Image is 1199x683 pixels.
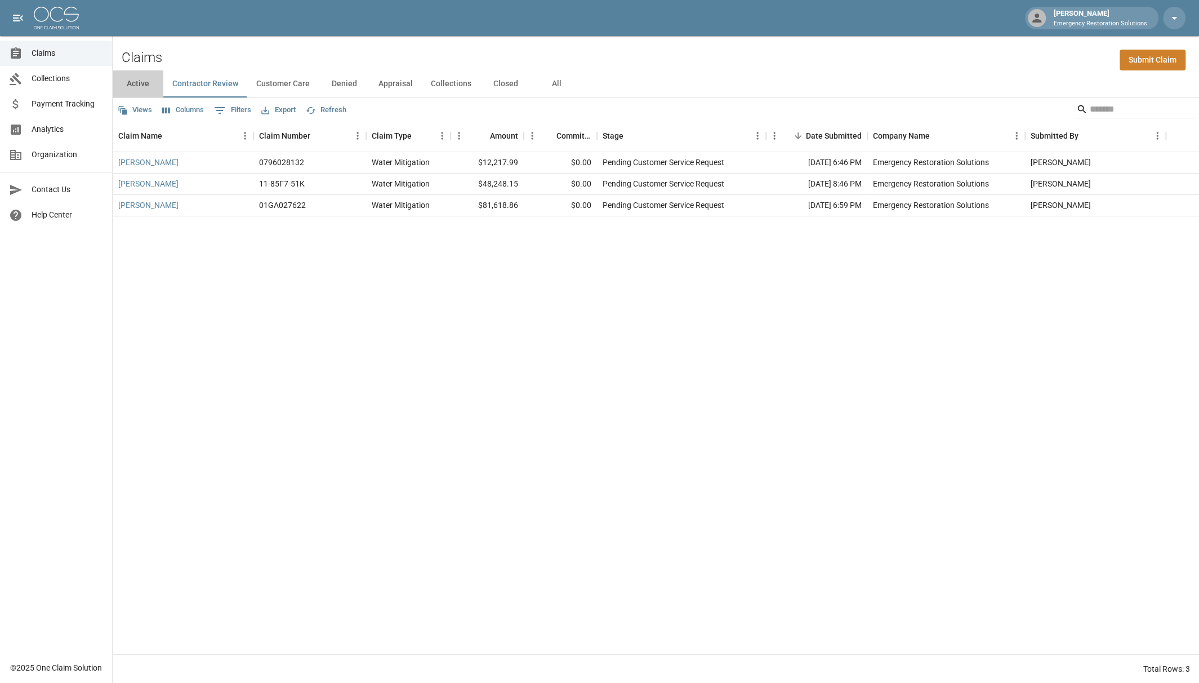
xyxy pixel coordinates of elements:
[310,128,326,144] button: Sort
[524,174,597,195] div: $0.00
[873,199,989,211] div: Emergency Restoration Solutions
[412,128,427,144] button: Sort
[451,195,524,216] div: $81,618.86
[118,120,162,152] div: Claim Name
[603,199,724,211] div: Pending Customer Service Request
[766,195,867,216] div: [DATE] 6:59 PM
[790,128,806,144] button: Sort
[113,120,253,152] div: Claim Name
[451,127,467,144] button: Menu
[474,128,490,144] button: Sort
[524,152,597,174] div: $0.00
[247,70,319,97] button: Customer Care
[451,120,524,152] div: Amount
[524,120,597,152] div: Committed Amount
[867,120,1025,152] div: Company Name
[237,127,253,144] button: Menu
[1143,663,1190,675] div: Total Rows: 3
[349,127,366,144] button: Menu
[258,101,298,119] button: Export
[1031,157,1091,168] div: Larry Hurst
[1049,8,1152,28] div: [PERSON_NAME]
[603,120,623,152] div: Stage
[806,120,862,152] div: Date Submitted
[1078,128,1094,144] button: Sort
[122,50,162,66] h2: Claims
[32,209,103,221] span: Help Center
[253,120,366,152] div: Claim Number
[603,178,724,189] div: Pending Customer Service Request
[372,157,430,168] div: Water Mitigation
[211,101,254,119] button: Show filters
[749,127,766,144] button: Menu
[766,127,783,144] button: Menu
[434,127,451,144] button: Menu
[32,184,103,196] span: Contact Us
[766,152,867,174] div: [DATE] 6:46 PM
[541,128,556,144] button: Sort
[10,662,102,673] div: © 2025 One Claim Solution
[451,152,524,174] div: $12,217.99
[422,70,480,97] button: Collections
[259,120,310,152] div: Claim Number
[32,47,103,59] span: Claims
[1054,19,1147,29] p: Emergency Restoration Solutions
[480,70,531,97] button: Closed
[259,157,304,168] div: 0796028132
[372,120,412,152] div: Claim Type
[118,199,179,211] a: [PERSON_NAME]
[259,199,306,211] div: 01GA027622
[873,157,989,168] div: Emergency Restoration Solutions
[319,70,369,97] button: Denied
[623,128,639,144] button: Sort
[159,101,207,119] button: Select columns
[113,70,1199,97] div: dynamic tabs
[1031,120,1078,152] div: Submitted By
[597,120,766,152] div: Stage
[490,120,518,152] div: Amount
[766,120,867,152] div: Date Submitted
[766,174,867,195] div: [DATE] 8:46 PM
[1025,120,1166,152] div: Submitted By
[556,120,591,152] div: Committed Amount
[113,70,163,97] button: Active
[32,123,103,135] span: Analytics
[32,98,103,110] span: Payment Tracking
[1008,127,1025,144] button: Menu
[873,120,930,152] div: Company Name
[524,127,541,144] button: Menu
[163,70,247,97] button: Contractor Review
[118,157,179,168] a: [PERSON_NAME]
[372,199,430,211] div: Water Mitigation
[603,157,724,168] div: Pending Customer Service Request
[930,128,946,144] button: Sort
[531,70,582,97] button: All
[1076,100,1197,121] div: Search
[1031,199,1091,211] div: Larry Hurst
[34,7,79,29] img: ocs-logo-white-transparent.png
[369,70,422,97] button: Appraisal
[451,174,524,195] div: $48,248.15
[7,7,29,29] button: open drawer
[303,101,349,119] button: Refresh
[259,178,305,189] div: 11-85F7-51K
[1031,178,1091,189] div: Larry Hurst
[162,128,178,144] button: Sort
[366,120,451,152] div: Claim Type
[873,178,989,189] div: Emergency Restoration Solutions
[524,195,597,216] div: $0.00
[115,101,155,119] button: Views
[1120,50,1185,70] a: Submit Claim
[32,149,103,161] span: Organization
[372,178,430,189] div: Water Mitigation
[118,178,179,189] a: [PERSON_NAME]
[32,73,103,85] span: Collections
[1149,127,1166,144] button: Menu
